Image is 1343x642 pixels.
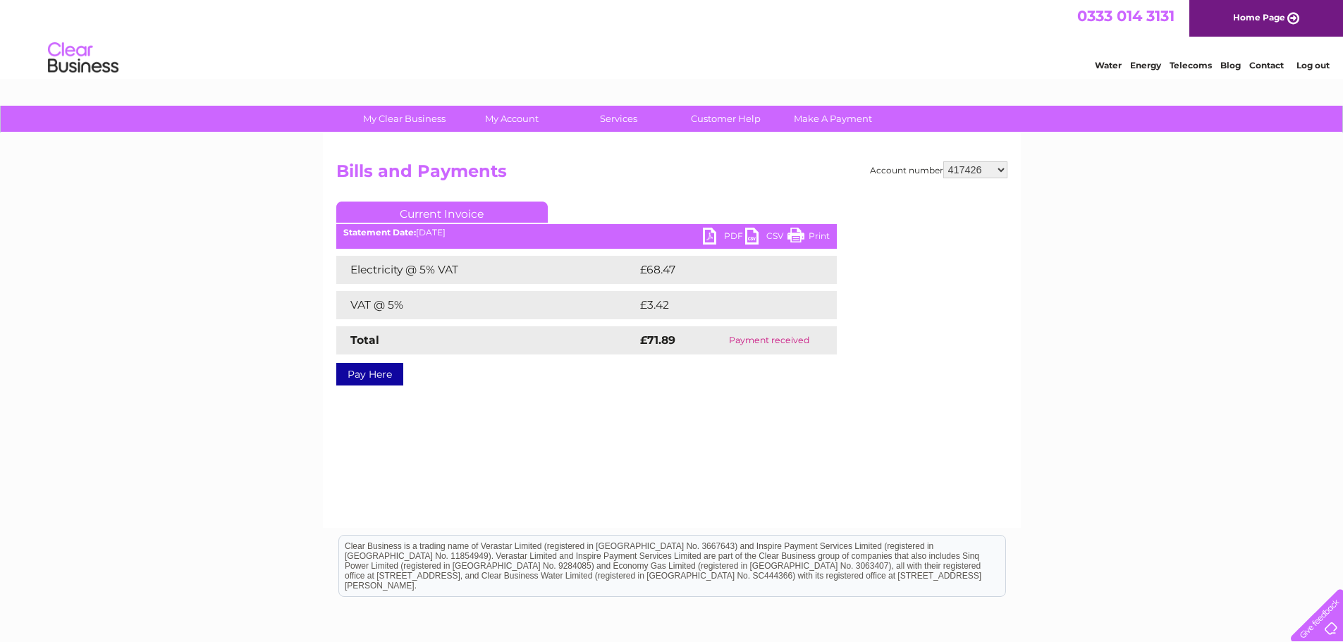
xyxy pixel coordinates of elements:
div: Clear Business is a trading name of Verastar Limited (registered in [GEOGRAPHIC_DATA] No. 3667643... [339,8,1005,68]
a: Blog [1220,60,1241,70]
a: Current Invoice [336,202,548,223]
td: VAT @ 5% [336,291,637,319]
a: My Clear Business [346,106,462,132]
a: Water [1095,60,1122,70]
a: Services [560,106,677,132]
td: Electricity @ 5% VAT [336,256,637,284]
h2: Bills and Payments [336,161,1007,188]
strong: Total [350,333,379,347]
a: Make A Payment [775,106,891,132]
a: PDF [703,228,745,248]
a: CSV [745,228,787,248]
a: 0333 014 3131 [1077,7,1175,25]
b: Statement Date: [343,227,416,237]
strong: £71.89 [640,333,675,347]
a: Telecoms [1170,60,1212,70]
a: My Account [453,106,570,132]
a: Log out [1296,60,1330,70]
td: £3.42 [637,291,804,319]
td: £68.47 [637,256,808,284]
div: Account number [870,161,1007,178]
div: [DATE] [336,228,837,237]
a: Energy [1130,60,1161,70]
a: Pay Here [336,363,403,385]
a: Customer Help [668,106,784,132]
img: logo.png [47,37,119,80]
a: Contact [1249,60,1284,70]
a: Print [787,228,830,248]
td: Payment received [701,326,836,354]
